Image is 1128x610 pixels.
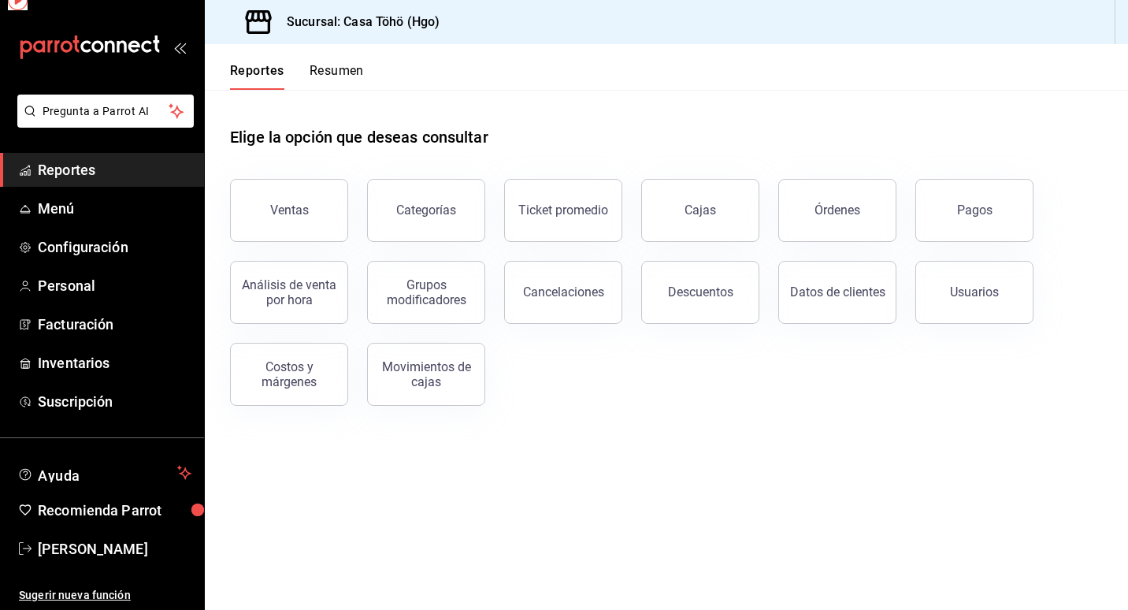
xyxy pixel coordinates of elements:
div: Ticket promedio [518,203,608,218]
span: Facturación [38,314,191,335]
span: Pregunta a Parrot AI [43,103,169,120]
span: Sugerir nueva función [19,587,191,604]
span: Inventarios [38,352,191,374]
button: Órdenes [778,179,896,242]
span: Personal [38,275,191,296]
button: Ticket promedio [504,179,622,242]
div: Usuarios [950,285,999,299]
div: Grupos modificadores [377,277,475,307]
button: Cajas [641,179,759,242]
span: Recomienda Parrot [38,500,191,521]
button: Pagos [915,179,1033,242]
span: Reportes [38,159,191,180]
button: Análisis de venta por hora [230,261,348,324]
button: Movimientos de cajas [367,343,485,406]
span: Menú [38,198,191,219]
h3: Sucursal: Casa Töhö (Hgo) [274,13,440,32]
button: Cancelaciones [504,261,622,324]
a: Pregunta a Parrot AI [11,114,194,131]
div: Ventas [270,203,309,218]
button: Costos y márgenes [230,343,348,406]
div: Datos de clientes [790,285,885,299]
span: [PERSON_NAME] [38,538,191,560]
button: Usuarios [915,261,1033,324]
h1: Elige la opción que deseas consultar [230,125,488,149]
div: Análisis de venta por hora [240,277,338,307]
div: Cajas [685,203,716,218]
button: Pregunta a Parrot AI [17,95,194,128]
div: navigation tabs [230,63,364,90]
button: Datos de clientes [778,261,896,324]
button: Resumen [310,63,364,90]
div: Pagos [957,203,993,218]
span: Suscripción [38,391,191,412]
button: Reportes [230,63,284,90]
div: Categorías [396,203,456,218]
button: Descuentos [641,261,759,324]
button: Ventas [230,179,348,242]
div: Movimientos de cajas [377,359,475,389]
button: Grupos modificadores [367,261,485,324]
span: Configuración [38,236,191,258]
div: Descuentos [668,285,733,299]
button: Categorías [367,179,485,242]
span: Ayuda [38,463,171,482]
div: Cancelaciones [523,285,604,299]
div: Órdenes [814,203,860,218]
div: Costos y márgenes [240,359,338,389]
button: open_drawer_menu [173,41,186,54]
